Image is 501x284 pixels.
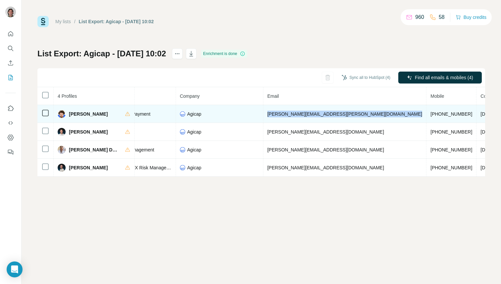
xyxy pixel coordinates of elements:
span: [PERSON_NAME][EMAIL_ADDRESS][DOMAIN_NAME] [267,165,384,170]
a: My lists [55,19,71,24]
img: company-logo [180,165,185,170]
span: [PERSON_NAME] Dugage [69,146,118,153]
button: Buy credits [456,13,486,22]
button: Dashboard [5,132,16,143]
span: [PERSON_NAME] [69,129,108,135]
img: company-logo [180,111,185,117]
p: 58 [439,13,445,21]
span: Agicap [187,146,201,153]
button: Search [5,42,16,54]
span: [PERSON_NAME][EMAIL_ADDRESS][PERSON_NAME][DOMAIN_NAME] [267,111,422,117]
span: 4 Profiles [58,93,77,99]
span: [PHONE_NUMBER] [430,147,472,152]
button: Use Surfe API [5,117,16,129]
span: [PHONE_NUMBER] [430,165,472,170]
button: Enrich CSV [5,57,16,69]
span: Product Manager - Payment [92,111,150,117]
span: Agicap [187,129,201,135]
button: Feedback [5,146,16,158]
img: Avatar [58,146,66,154]
p: 960 [415,13,424,21]
span: Product Manager - FX Risk Management [92,165,177,170]
span: [PERSON_NAME] [69,164,108,171]
button: Quick start [5,28,16,40]
span: Company [180,93,200,99]
img: Surfe Logo [37,16,49,27]
button: Find all emails & mobiles (4) [398,72,482,84]
span: [PHONE_NUMBER] [430,129,472,135]
button: My lists [5,72,16,84]
img: Avatar [58,164,66,172]
div: List Export: Agicap - [DATE] 10:02 [79,18,154,25]
img: company-logo [180,147,185,152]
h1: List Export: Agicap - [DATE] 10:02 [37,48,166,59]
div: Enrichment is done [201,50,247,58]
span: [PERSON_NAME][EMAIL_ADDRESS][DOMAIN_NAME] [267,147,384,152]
span: Agicap [187,164,201,171]
button: actions [172,48,183,59]
span: Agicap [187,111,201,117]
img: company-logo [180,129,185,135]
img: Avatar [58,110,66,118]
img: Avatar [5,7,16,17]
button: Use Surfe on LinkedIn [5,102,16,114]
img: Avatar [58,128,66,136]
span: [PERSON_NAME][EMAIL_ADDRESS][DOMAIN_NAME] [267,129,384,135]
span: Mobile [430,93,444,99]
span: Email [267,93,279,99]
button: Sync all to HubSpot (4) [337,73,395,83]
span: [PERSON_NAME] [69,111,108,117]
li: / [74,18,76,25]
span: [PHONE_NUMBER] [430,111,472,117]
div: Open Intercom Messenger [7,261,23,277]
span: Find all emails & mobiles (4) [415,74,473,81]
